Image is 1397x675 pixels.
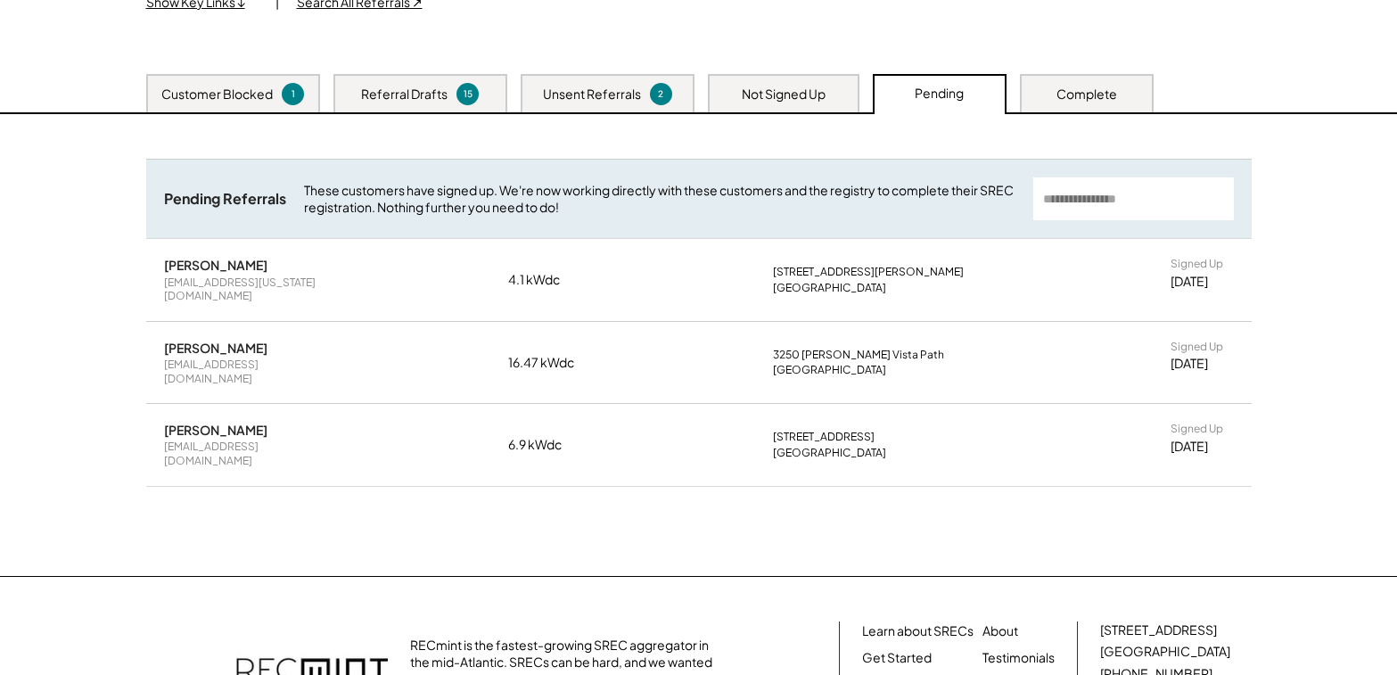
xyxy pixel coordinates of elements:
[1171,438,1208,456] div: [DATE]
[508,436,597,454] div: 6.9 kWdc
[1171,422,1223,436] div: Signed Up
[304,182,1015,217] div: These customers have signed up. We're now working directly with these customers and the registry ...
[742,86,826,103] div: Not Signed Up
[773,446,886,460] div: [GEOGRAPHIC_DATA]
[1171,355,1208,373] div: [DATE]
[164,340,267,356] div: [PERSON_NAME]
[1100,621,1217,639] div: [STREET_ADDRESS]
[773,265,964,279] div: [STREET_ADDRESS][PERSON_NAME]
[1100,643,1230,661] div: [GEOGRAPHIC_DATA]
[982,649,1055,667] a: Testimonials
[543,86,641,103] div: Unsent Referrals
[773,281,886,295] div: [GEOGRAPHIC_DATA]
[773,348,944,362] div: 3250 [PERSON_NAME] Vista Path
[164,257,267,273] div: [PERSON_NAME]
[862,649,932,667] a: Get Started
[773,430,875,444] div: [STREET_ADDRESS]
[915,85,964,103] div: Pending
[459,87,476,101] div: 15
[653,87,670,101] div: 2
[1171,273,1208,291] div: [DATE]
[508,271,597,289] div: 4.1 kWdc
[1056,86,1117,103] div: Complete
[164,190,286,209] div: Pending Referrals
[161,86,273,103] div: Customer Blocked
[164,358,333,385] div: [EMAIL_ADDRESS][DOMAIN_NAME]
[164,276,333,303] div: [EMAIL_ADDRESS][US_STATE][DOMAIN_NAME]
[164,440,333,467] div: [EMAIL_ADDRESS][DOMAIN_NAME]
[773,363,886,377] div: [GEOGRAPHIC_DATA]
[164,422,267,438] div: [PERSON_NAME]
[508,354,597,372] div: 16.47 kWdc
[1171,257,1223,271] div: Signed Up
[862,622,974,640] a: Learn about SRECs
[982,622,1018,640] a: About
[1171,340,1223,354] div: Signed Up
[284,87,301,101] div: 1
[361,86,448,103] div: Referral Drafts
